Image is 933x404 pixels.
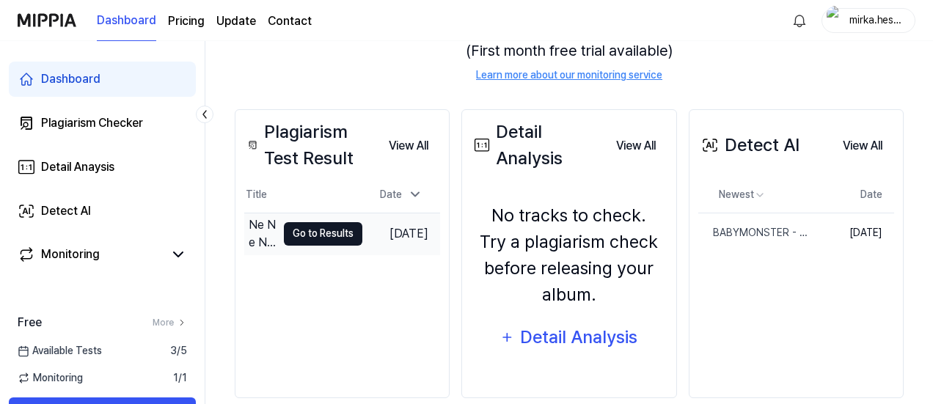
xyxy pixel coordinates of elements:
div: Monitoring [41,246,100,263]
div: BABYMONSTER - ‘FOREVER’ M⧸V [698,225,809,240]
span: Monitoring [18,370,83,386]
div: Plagiarism Checker [41,114,143,132]
img: profile [827,6,844,35]
div: Plagiarism Test Result [244,119,377,172]
a: Learn more about our monitoring service [476,67,662,83]
a: More [153,316,187,329]
div: Detect AI [698,132,800,158]
a: Plagiarism Checker [9,106,196,141]
td: [DATE] [362,213,440,254]
a: Contact [268,12,312,30]
span: 1 / 1 [173,370,187,386]
button: View All [604,131,667,161]
img: 알림 [791,12,808,29]
a: Dashboard [9,62,196,97]
td: [DATE] [809,213,894,252]
div: Detail Analysis [471,119,604,172]
div: No tracks to check. Try a plagiarism check before releasing your album. [471,202,667,308]
a: Monitoring [18,246,164,263]
button: Detail Analysis [491,320,648,355]
div: Dashboard [41,70,100,88]
span: Available Tests [18,343,102,359]
a: Update [216,12,256,30]
div: mirka.hesova [849,12,906,28]
span: Free [18,314,42,331]
div: Date [374,183,428,207]
div: Ne Ne Ne - Adelka demo [249,216,277,251]
a: BABYMONSTER - ‘FOREVER’ M⧸V [698,213,809,252]
span: 3 / 5 [170,343,187,359]
button: Go to Results [284,222,362,246]
div: Detail Analysis [519,323,639,351]
a: Dashboard [97,1,156,41]
button: profilemirka.hesova [822,8,915,33]
div: Detail Anaysis [41,158,114,176]
div: Detect AI [41,202,91,220]
a: Detail Anaysis [9,150,196,185]
th: Title [244,177,362,213]
a: Pricing [168,12,205,30]
a: Detect AI [9,194,196,229]
button: View All [831,131,894,161]
th: Date [809,177,894,213]
button: View All [377,131,440,161]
